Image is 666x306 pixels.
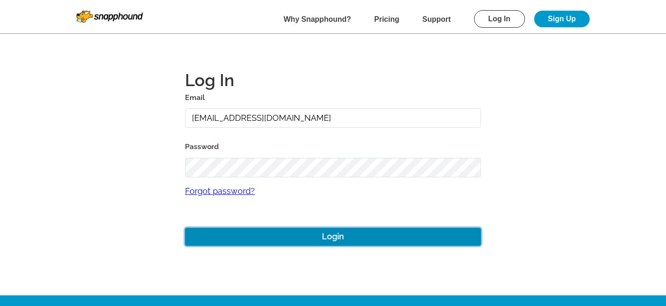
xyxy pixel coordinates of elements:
[185,140,481,153] label: Password
[534,11,590,27] a: Sign Up
[284,15,351,23] a: Why Snapphound?
[185,228,481,246] button: Login
[185,177,481,205] a: Forgot password?
[185,91,481,104] label: Email
[422,15,450,23] a: Support
[474,10,525,28] a: Log In
[76,11,143,23] img: Snapphound Logo
[374,15,399,23] a: Pricing
[185,69,481,91] h1: Log In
